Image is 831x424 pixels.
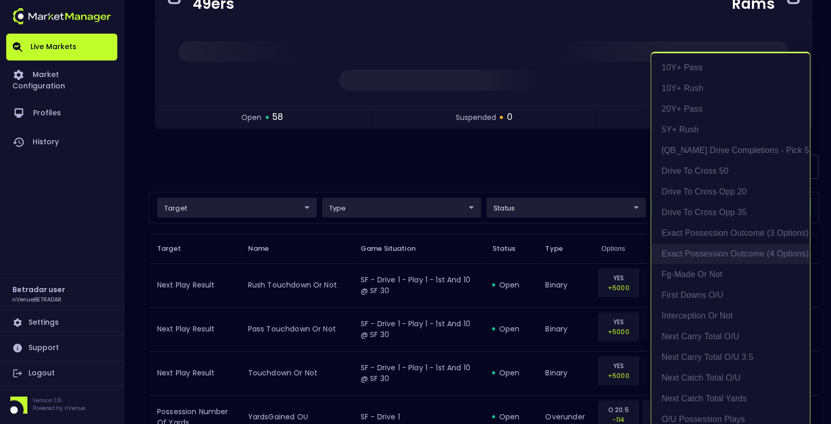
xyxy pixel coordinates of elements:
li: First Downs O/U [651,285,810,306]
li: Next Carry Total O/U [651,326,810,347]
li: interception or not [651,306,810,326]
li: [QB_NAME] Drive Completions - Pick 5 [651,140,810,161]
li: Drive to Cross Opp 20 [651,181,810,202]
li: Drive to Cross Opp 35 [651,202,810,223]
li: 20Y+ Pass [651,99,810,119]
li: 10Y+ Pass [651,57,810,78]
li: Next Catch Total Yards [651,388,810,409]
li: exact possession outcome (3 options) [651,223,810,244]
li: Next Carry Total O/U 3.5 [651,347,810,368]
li: Drive to Cross 50 [651,161,810,181]
li: exact possession outcome (4 options) [651,244,810,264]
li: 5Y+ Rush [651,119,810,140]
li: 10Y+ Rush [651,78,810,99]
li: Next Catch Total O/U [651,368,810,388]
li: fg-made or not [651,264,810,285]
